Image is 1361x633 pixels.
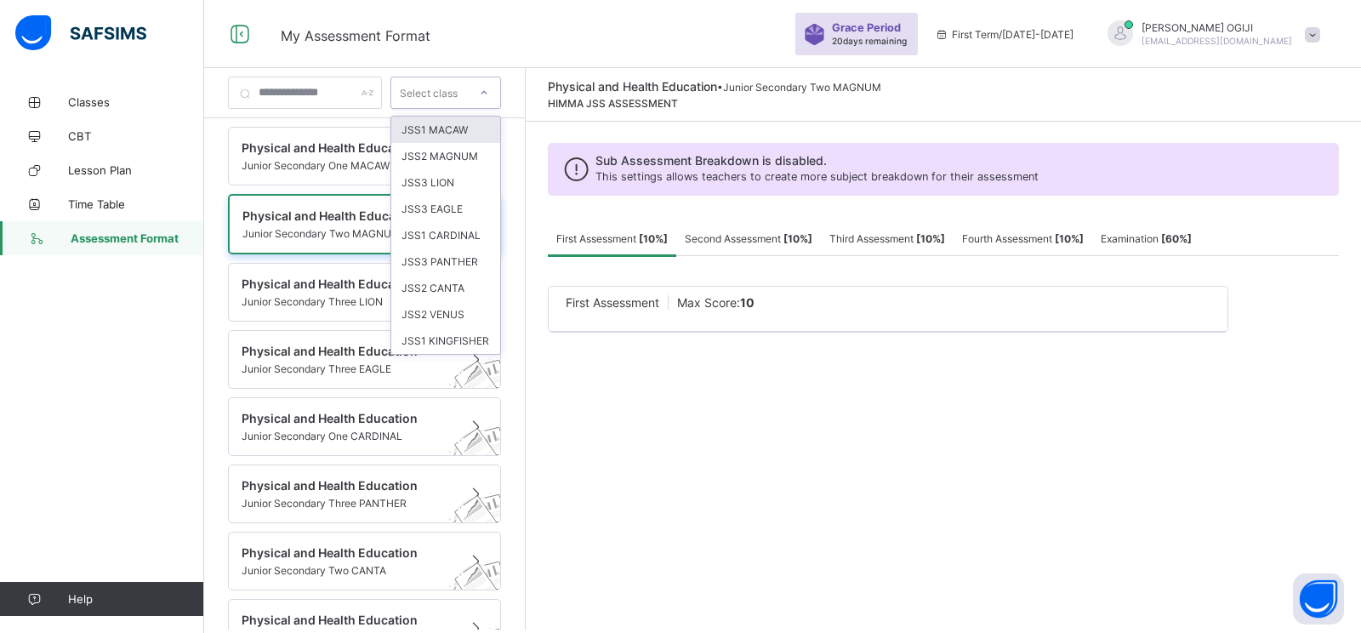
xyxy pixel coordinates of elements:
b: [ 10 %] [783,232,812,245]
div: JSS2 VENUS [391,301,500,328]
span: Junior Secondary Three LION [242,295,455,308]
b: [ 10 %] [639,232,668,245]
span: First Assessment [556,232,668,245]
span: 20 days remaining [832,36,907,46]
span: Physical and Health Education [242,277,455,291]
b: 10 [740,295,755,310]
span: Junior Secondary Two CANTA [242,564,455,577]
span: Help [68,592,203,606]
button: Open asap [1293,573,1344,624]
b: [ 10 %] [1055,232,1084,245]
span: Second Assessment [685,232,812,245]
div: JSS1 CARDINAL [391,222,500,248]
span: HIMMA JSS ASSESSMENT [548,97,678,110]
span: Sub Assessment Breakdown is disabled. [595,153,1039,168]
span: Classes [68,95,204,109]
b: [ 60 %] [1161,232,1192,245]
div: JSS2 MAGNUM [391,143,500,169]
span: Assessment Format [71,231,204,245]
span: Examination [1101,232,1192,245]
div: JSS3 PANTHER [391,248,500,275]
div: • [548,79,881,94]
span: Junior Secondary Two MAGNUM [242,227,454,240]
img: safsims [15,15,146,51]
div: JSS3 LION [391,169,500,196]
span: Physical and Health Education [242,344,455,358]
span: Physical and Health Education [242,613,455,627]
span: session/term information [935,28,1073,41]
span: This settings allows teachers to create more subject breakdown for their assessment [595,170,1039,183]
span: Physical and Health Education [548,79,717,94]
img: sticker-purple.71386a28dfed39d6af7621340158ba97.svg [804,24,825,45]
div: JSS3 EAGLE [391,196,500,222]
span: Physical and Health Education [242,140,455,155]
div: JSS1 MACAW [391,117,500,143]
span: Lesson Plan [68,163,204,177]
div: CLEMENTOGIJI [1091,20,1329,48]
span: CBT [68,129,204,143]
span: Physical and Health Education [242,478,455,493]
span: My Assessment Format [281,27,430,44]
span: Junior Secondary Three PANTHER [242,497,455,510]
div: JSS1 KINGFISHER [391,328,500,354]
span: Physical and Health Education [242,411,455,425]
span: Third Assessment [829,232,945,245]
span: Fourth Assessment [962,232,1084,245]
b: [ 10 %] [916,232,945,245]
span: Junior Secondary Three EAGLE [242,362,455,375]
span: Grace Period [832,21,901,34]
span: Physical and Health Education [242,545,455,560]
span: Junior Secondary Two MAGNUM [723,81,881,94]
span: First Assessment [566,295,659,310]
span: Junior Secondary One MACAW [242,159,455,172]
span: Max Score: [677,295,755,310]
span: Junior Secondary One CARDINAL [242,430,455,442]
span: [EMAIL_ADDRESS][DOMAIN_NAME] [1142,36,1292,46]
div: JSS2 CANTA [391,275,500,301]
span: [PERSON_NAME] OGIJI [1142,21,1292,34]
span: Physical and Health Education [242,208,454,223]
span: Time Table [68,197,204,211]
div: Select class [400,77,458,109]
